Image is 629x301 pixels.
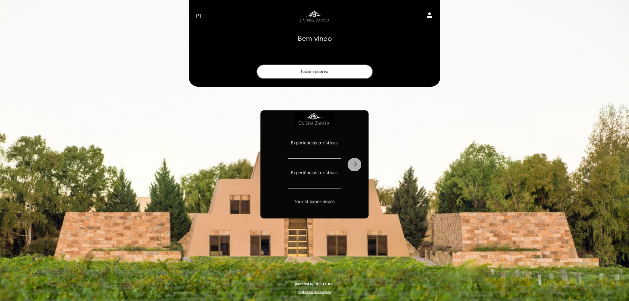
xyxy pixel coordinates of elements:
[426,11,433,21] button: person
[315,283,334,286] img: MEITRE
[351,160,358,168] i: arrow_forward
[257,65,373,79] button: Fazer reserva
[297,35,332,43] h1: Bem vindo
[295,282,314,286] span: powered by
[260,110,369,218] img: banner_1676652695.png
[426,11,433,19] i: person
[295,282,334,286] a: powered by
[347,157,362,172] button: arrow_forward
[274,7,355,25] a: Visitas y degustaciones en La Pirámide
[298,290,331,294] a: Política de privacidade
